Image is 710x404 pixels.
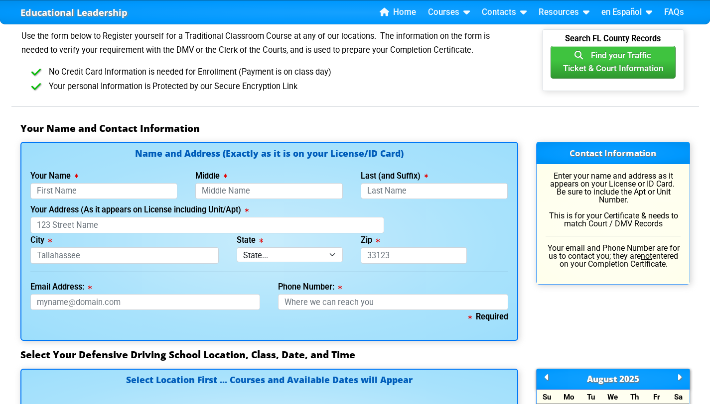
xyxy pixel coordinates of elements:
p: Enter your name and address as it appears on your License or ID Card. Be sure to include the Apt ... [546,172,681,228]
label: City [30,236,52,244]
p: Use the form below to Register yourself for a Traditional Classroom Course at any of our location... [20,29,518,57]
div: Mo [558,390,580,404]
p: Your email and Phone Number are for us to contact you; they are entered on your Completion Certif... [546,244,681,268]
input: myname@domain.com [30,294,261,310]
a: Resources [535,5,593,20]
span: 2025 [619,373,639,385]
label: Phone Number: [278,283,342,291]
label: State [237,236,263,244]
h3: Select Your Defensive Driving School Location, Class, Date, and Time [20,349,690,361]
a: Courses [424,5,474,20]
h4: Name and Address (Exactly as it is on your License/ID Card) [30,149,508,158]
input: Tallahassee [30,247,219,264]
label: Email Address: [30,283,92,291]
a: en Español [597,5,656,20]
b: Search FL County Records [565,34,661,51]
input: 123 Street Name [30,217,384,233]
div: We [602,390,624,404]
a: Home [376,5,420,20]
div: Th [624,390,646,404]
label: Your Address (As it appears on License including Unit/Apt) [30,206,249,214]
div: Su [537,390,559,404]
input: 33123 [361,247,467,264]
label: Middle [195,172,227,180]
button: Find your TrafficTicket & Court Information [551,46,676,79]
input: Middle Name [195,183,343,200]
input: Last Name [361,183,508,200]
h4: Select Location First ... Courses and Available Dates will Appear [30,376,508,396]
span: August [587,373,617,385]
a: Contacts [478,5,531,20]
label: Last (and Suffix) [361,172,428,180]
h3: Your Name and Contact Information [20,122,690,134]
a: Educational Leadership [20,4,128,21]
label: Zip [361,236,380,244]
label: Your Name [30,172,78,180]
u: not [641,251,652,261]
input: First Name [30,183,178,200]
div: Sa [668,390,690,404]
input: Where we can reach you [278,294,508,310]
div: Tu [580,390,602,404]
div: Fr [646,390,668,404]
li: No Credit Card Information is needed for Enrollment (Payment is on class day) [36,65,518,80]
h3: Contact Information [537,142,690,164]
li: Your personal Information is Protected by our Secure Encryption Link [36,80,518,94]
a: FAQs [660,5,688,20]
b: Required [468,312,508,321]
